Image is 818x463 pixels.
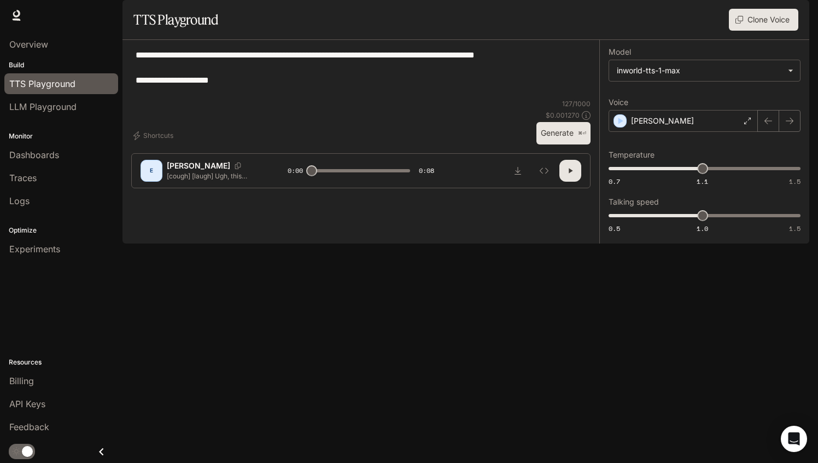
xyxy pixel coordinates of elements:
p: [cough] [laugh] Ugh, this stupid cough... It's just so hard [laugh] not getting sick this time of... [167,171,261,181]
span: 0:00 [288,165,303,176]
p: ⌘⏎ [578,130,586,137]
span: 0:08 [419,165,434,176]
p: $ 0.001270 [546,111,580,120]
p: Temperature [609,151,655,159]
button: Inspect [533,160,555,182]
p: Voice [609,99,628,106]
p: Model [609,48,631,56]
span: 1.5 [789,224,801,233]
span: 1.1 [697,177,708,186]
p: 127 / 1000 [562,99,591,108]
div: Open Intercom Messenger [781,426,807,452]
span: 1.0 [697,224,708,233]
p: [PERSON_NAME] [167,160,230,171]
button: Generate⌘⏎ [536,122,591,144]
div: inworld-tts-1-max [617,65,782,76]
span: 1.5 [789,177,801,186]
button: Copy Voice ID [230,163,246,169]
button: Clone Voice [729,9,798,31]
h1: TTS Playground [133,9,218,31]
span: 0.7 [609,177,620,186]
div: inworld-tts-1-max [609,60,800,81]
span: 0.5 [609,224,620,233]
p: Talking speed [609,198,659,206]
button: Shortcuts [131,127,178,144]
div: E [143,162,160,180]
p: [PERSON_NAME] [631,115,694,126]
button: Download audio [507,160,529,182]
